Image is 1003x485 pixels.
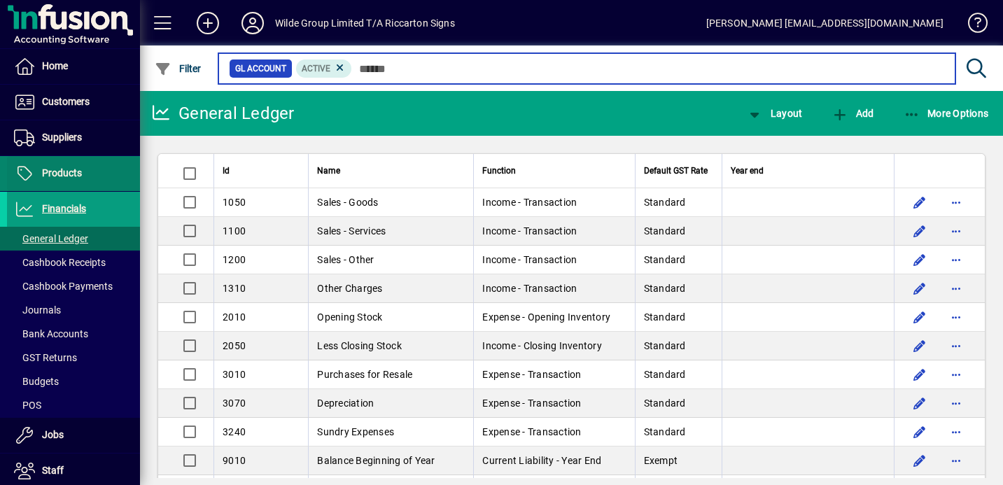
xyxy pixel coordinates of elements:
span: Default GST Rate [644,163,708,178]
a: Home [7,49,140,84]
button: Add [185,10,230,36]
a: Bank Accounts [7,322,140,346]
button: Layout [743,101,806,126]
span: Expense - Transaction [482,398,581,409]
span: Less Closing Stock [317,340,402,351]
span: Jobs [42,429,64,440]
span: Income - Transaction [482,254,577,265]
span: Id [223,163,230,178]
a: Customers [7,85,140,120]
span: Current Liability - Year End [482,455,601,466]
span: GL Account [235,62,286,76]
a: GST Returns [7,346,140,370]
div: [PERSON_NAME] [EMAIL_ADDRESS][DOMAIN_NAME] [706,12,944,34]
a: Suppliers [7,120,140,155]
span: Standard [644,369,686,380]
span: Other Charges [317,283,382,294]
span: Standard [644,283,686,294]
button: Profile [230,10,275,36]
a: Cashbook Payments [7,274,140,298]
span: Sales - Services [317,225,386,237]
span: Expense - Opening Inventory [482,311,610,323]
button: Edit [909,220,931,242]
a: Cashbook Receipts [7,251,140,274]
button: Edit [909,449,931,472]
button: Edit [909,363,931,386]
span: Journals [14,304,61,316]
a: Products [7,156,140,191]
span: 3240 [223,426,246,437]
a: Jobs [7,418,140,453]
button: More options [945,335,967,357]
button: More options [945,421,967,443]
span: Customers [42,96,90,107]
span: Standard [644,398,686,409]
span: Standard [644,311,686,323]
button: More options [945,306,967,328]
span: Budgets [14,376,59,387]
button: Edit [909,306,931,328]
span: More Options [904,108,989,119]
span: Name [317,163,340,178]
button: More options [945,449,967,472]
button: Edit [909,421,931,443]
span: 1050 [223,197,246,208]
span: Year end [731,163,764,178]
div: Wilde Group Limited T/A Riccarton Signs [275,12,455,34]
span: 1310 [223,283,246,294]
span: Add [832,108,874,119]
span: Cashbook Payments [14,281,113,292]
button: More options [945,248,967,271]
div: Id [223,163,300,178]
span: Exempt [644,455,678,466]
button: Edit [909,248,931,271]
span: 1200 [223,254,246,265]
a: Knowledge Base [958,3,986,48]
button: More options [945,392,967,414]
div: General Ledger [150,102,295,125]
span: 2050 [223,340,246,351]
span: Sales - Other [317,254,374,265]
span: General Ledger [14,233,88,244]
span: Standard [644,340,686,351]
button: Edit [909,335,931,357]
span: Expense - Transaction [482,369,581,380]
span: Home [42,60,68,71]
button: More options [945,191,967,213]
a: General Ledger [7,227,140,251]
button: Edit [909,191,931,213]
button: Edit [909,392,931,414]
span: Income - Closing Inventory [482,340,602,351]
a: Journals [7,298,140,322]
span: Balance Beginning of Year [317,455,435,466]
span: Layout [746,108,802,119]
span: GST Returns [14,352,77,363]
span: POS [14,400,41,411]
span: Standard [644,197,686,208]
button: More options [945,363,967,386]
button: More options [945,220,967,242]
button: Filter [151,56,205,81]
span: Income - Transaction [482,225,577,237]
span: Products [42,167,82,178]
a: POS [7,393,140,417]
span: Sundry Expenses [317,426,394,437]
span: 3070 [223,398,246,409]
span: 3010 [223,369,246,380]
span: Cashbook Receipts [14,257,106,268]
span: Income - Transaction [482,197,577,208]
span: Standard [644,426,686,437]
mat-chip: Activation Status: Active [296,59,352,78]
span: Bank Accounts [14,328,88,339]
span: 2010 [223,311,246,323]
span: Purchases for Resale [317,369,412,380]
span: Income - Transaction [482,283,577,294]
button: Edit [909,277,931,300]
span: Suppliers [42,132,82,143]
span: Sales - Goods [317,197,378,208]
span: Filter [155,63,202,74]
span: Function [482,163,516,178]
button: Add [828,101,877,126]
span: Standard [644,254,686,265]
span: 1100 [223,225,246,237]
